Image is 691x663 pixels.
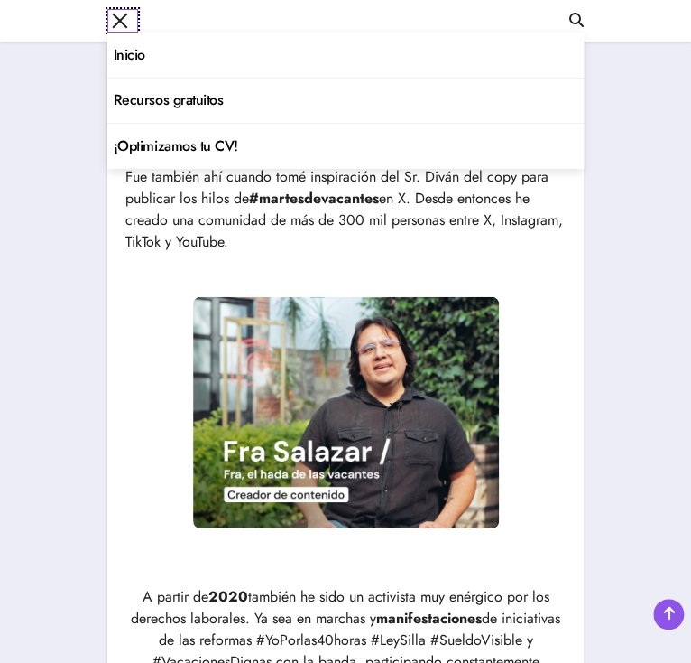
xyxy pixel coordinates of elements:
[249,188,379,209] strong: #martesdevacantes
[107,33,584,78] a: Inicio
[376,608,482,629] strong: manifestaciones
[193,297,499,528] img: Fra siendo entrevistado en Change.org
[107,79,584,124] a: Recursos gratuitos
[107,124,584,169] a: ¡Optimizamos tu CV!
[208,586,248,607] strong: 2020
[125,166,566,253] p: Fue también ahí cuando tomé inspiración del Sr. Diván del copy para publicar los hilos de en X. D...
